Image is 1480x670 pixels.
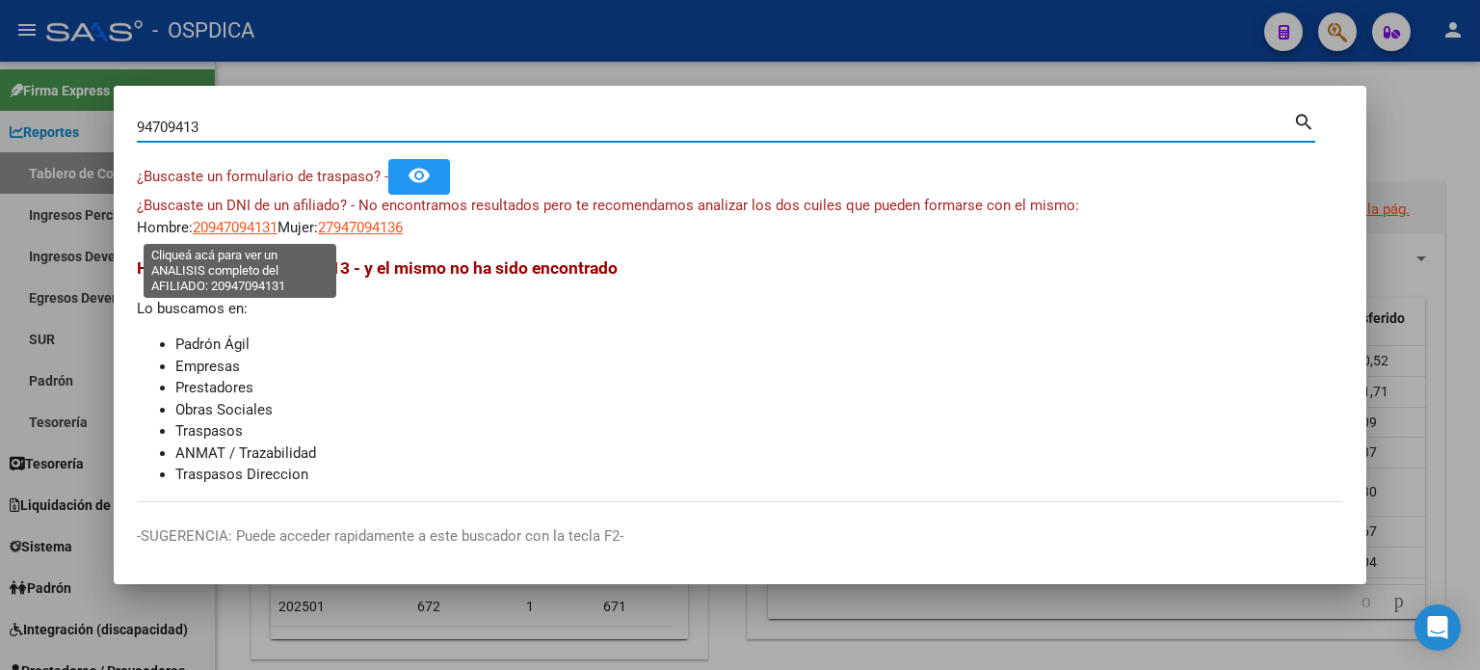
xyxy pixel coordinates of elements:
li: Empresas [175,356,1343,378]
li: Traspasos Direccion [175,464,1343,486]
div: Hombre: Mujer: [137,195,1343,238]
span: ¿Buscaste un formulario de traspaso? - [137,168,388,185]
span: Hemos buscado - 94709413 - y el mismo no ha sido encontrado [137,258,618,278]
span: 20947094131 [193,219,277,236]
li: Traspasos [175,420,1343,442]
mat-icon: remove_red_eye [408,164,431,187]
li: ANMAT / Trazabilidad [175,442,1343,465]
li: Obras Sociales [175,399,1343,421]
div: Lo buscamos en: [137,255,1343,486]
li: Prestadores [175,377,1343,399]
div: Open Intercom Messenger [1414,604,1461,651]
span: ¿Buscaste un DNI de un afiliado? - No encontramos resultados pero te recomendamos analizar los do... [137,197,1079,214]
mat-icon: search [1293,109,1315,132]
span: 27947094136 [318,219,403,236]
li: Padrón Ágil [175,334,1343,356]
p: -SUGERENCIA: Puede acceder rapidamente a este buscador con la tecla F2- [137,525,1343,548]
